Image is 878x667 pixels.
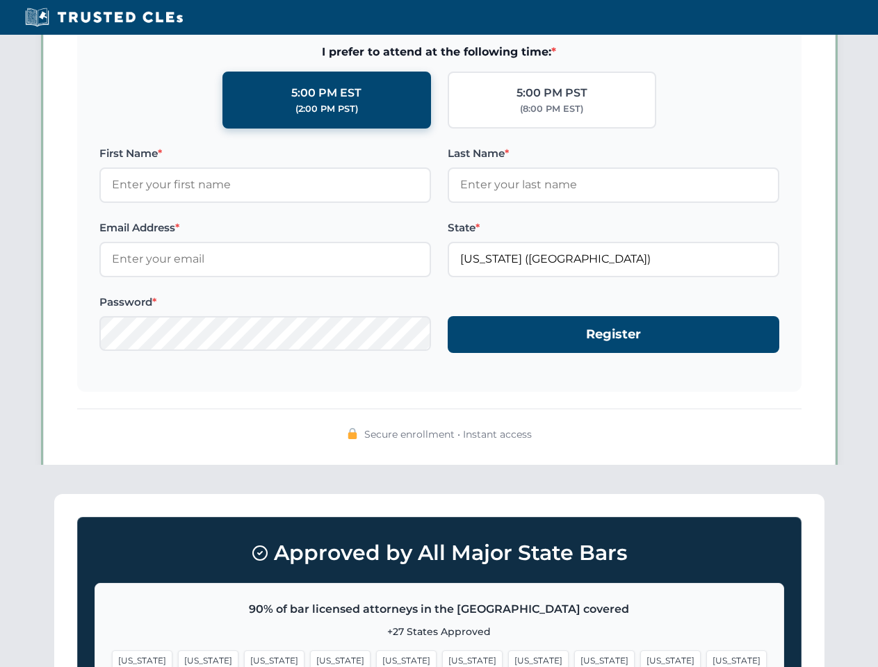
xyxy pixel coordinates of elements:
[448,220,779,236] label: State
[99,294,431,311] label: Password
[21,7,187,28] img: Trusted CLEs
[347,428,358,439] img: 🔒
[448,145,779,162] label: Last Name
[517,84,587,102] div: 5:00 PM PST
[99,43,779,61] span: I prefer to attend at the following time:
[448,167,779,202] input: Enter your last name
[112,624,767,639] p: +27 States Approved
[448,242,779,277] input: Florida (FL)
[112,600,767,618] p: 90% of bar licensed attorneys in the [GEOGRAPHIC_DATA] covered
[99,220,431,236] label: Email Address
[99,145,431,162] label: First Name
[99,167,431,202] input: Enter your first name
[99,242,431,277] input: Enter your email
[295,102,358,116] div: (2:00 PM PST)
[520,102,583,116] div: (8:00 PM EST)
[95,534,784,572] h3: Approved by All Major State Bars
[291,84,361,102] div: 5:00 PM EST
[448,316,779,353] button: Register
[364,427,532,442] span: Secure enrollment • Instant access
